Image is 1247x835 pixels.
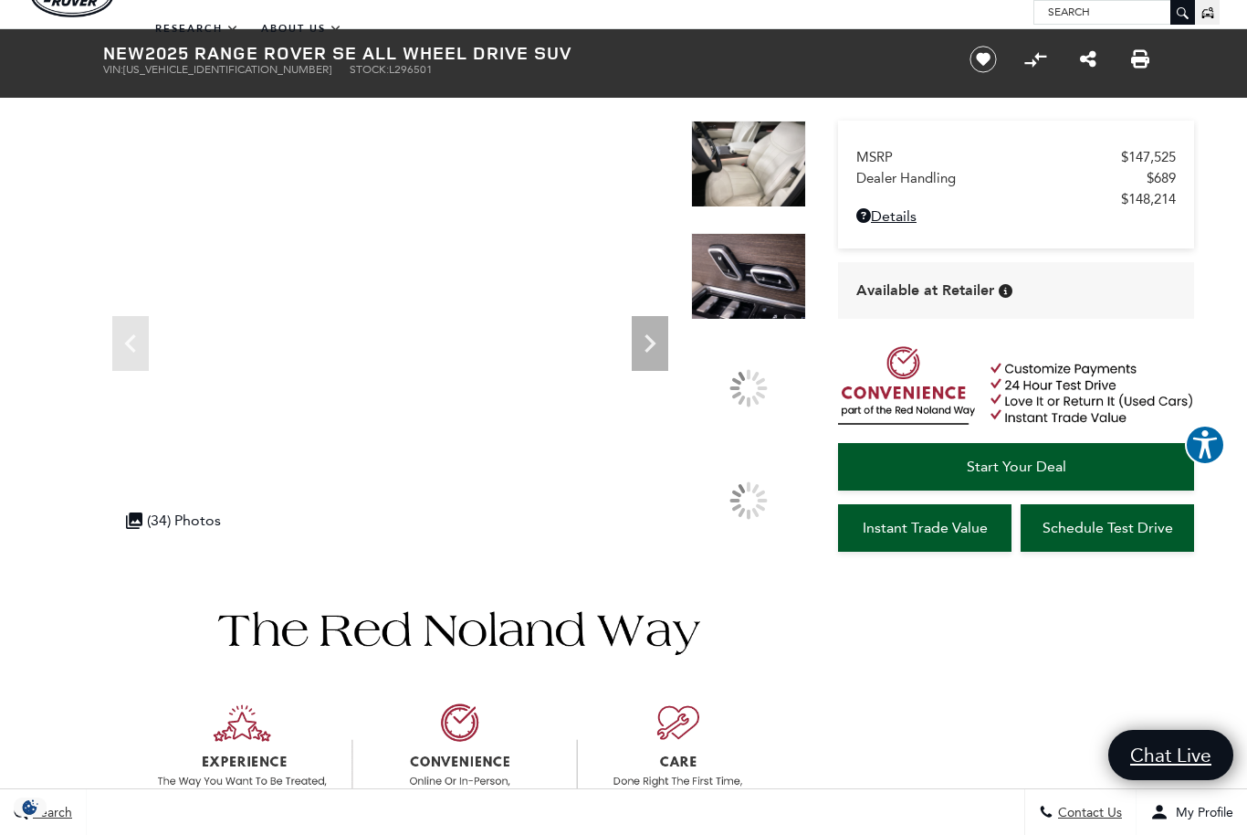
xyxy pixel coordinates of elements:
span: $689 [1147,170,1176,186]
a: Chat Live [1108,730,1233,780]
a: Dealer Handling $689 [856,170,1176,186]
img: Opt-Out Icon [9,798,51,817]
strong: New [103,40,145,65]
button: Open user profile menu [1137,789,1247,835]
span: Stock: [350,63,389,76]
span: $147,525 [1121,149,1176,165]
span: Schedule Test Drive [1043,519,1173,536]
a: About Us [250,13,353,45]
aside: Accessibility Help Desk [1185,425,1225,469]
span: $148,214 [1121,191,1176,207]
div: (34) Photos [117,502,230,538]
input: Search [1034,1,1194,23]
span: MSRP [856,149,1121,165]
span: Contact Us [1053,805,1122,820]
img: New 2025 Santorini Black LAND ROVER SE image 17 [691,233,806,320]
a: Schedule Test Drive [1021,504,1194,552]
a: Details [856,207,1176,225]
span: Start Your Deal [967,458,1066,475]
a: Instant Trade Value [838,504,1011,552]
a: Share this New 2025 Range Rover SE All Wheel Drive SUV [1080,48,1096,70]
a: Start Your Deal [838,443,1194,491]
span: [US_VEHICLE_IDENTIFICATION_NUMBER] [123,63,331,76]
span: Dealer Handling [856,170,1147,186]
button: Save vehicle [963,45,1003,74]
button: Compare Vehicle [1022,46,1049,73]
a: MSRP $147,525 [856,149,1176,165]
h1: 2025 Range Rover SE All Wheel Drive SUV [103,43,938,63]
img: New 2025 Santorini Black LAND ROVER SE image 16 [691,121,806,207]
a: $148,214 [856,191,1176,207]
a: Print this New 2025 Range Rover SE All Wheel Drive SUV [1131,48,1149,70]
button: Explore your accessibility options [1185,425,1225,465]
div: Next [632,316,668,371]
span: Available at Retailer [856,280,994,301]
span: VIN: [103,63,123,76]
span: Instant Trade Value [863,519,988,536]
iframe: Interactive Walkaround/Photo gallery of the vehicle/product [103,121,677,552]
span: L296501 [389,63,433,76]
span: My Profile [1168,805,1233,820]
section: Click to Open Cookie Consent Modal [9,798,51,817]
span: Chat Live [1121,743,1221,767]
a: Research [144,13,250,45]
div: Vehicle is in stock and ready for immediate delivery. Due to demand, availability is subject to c... [999,284,1012,298]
